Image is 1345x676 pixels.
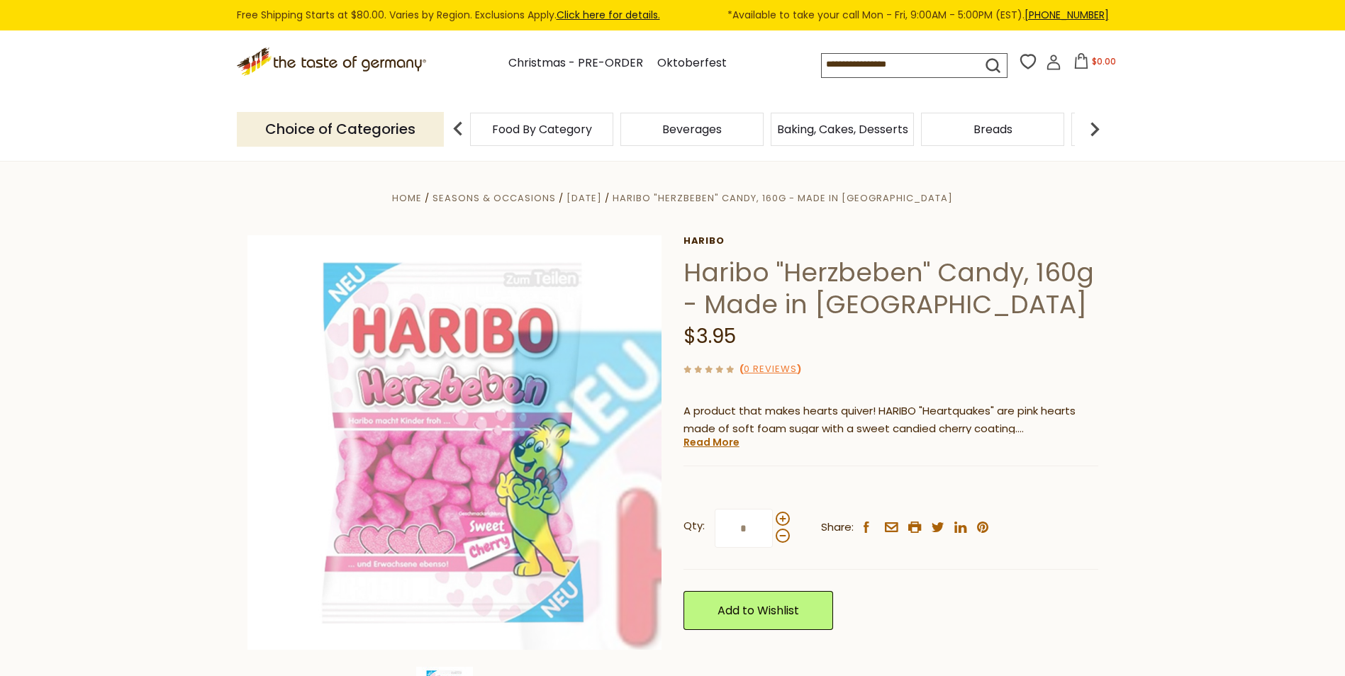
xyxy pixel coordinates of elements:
[613,191,953,205] a: Haribo "Herzbeben" Candy, 160g - Made in [GEOGRAPHIC_DATA]
[727,7,1109,23] span: *Available to take your call Mon - Fri, 9:00AM - 5:00PM (EST).
[683,517,705,535] strong: Qty:
[247,235,662,650] img: Haribo Harzbeben
[492,124,592,135] a: Food By Category
[1092,55,1116,67] span: $0.00
[683,403,1076,436] span: A product that makes hearts quiver! HARIBO "Heartquakes" are pink hearts made of soft foam sugar ...
[683,591,833,630] a: Add to Wishlist
[1081,115,1109,143] img: next arrow
[683,322,736,350] span: $3.95
[508,54,643,73] a: Christmas - PRE-ORDER
[744,362,797,377] a: 0 Reviews
[777,124,908,135] a: Baking, Cakes, Desserts
[657,54,727,73] a: Oktoberfest
[432,191,556,205] a: Seasons & Occasions
[567,191,602,205] a: [DATE]
[444,115,472,143] img: previous arrow
[683,435,740,449] a: Read More
[715,509,773,548] input: Qty:
[740,362,801,376] span: ( )
[821,519,854,536] span: Share:
[557,8,660,22] a: Click here for details.
[683,257,1098,320] h1: Haribo "Herzbeben" Candy, 160g - Made in [GEOGRAPHIC_DATA]
[973,124,1012,135] a: Breads
[237,112,444,147] p: Choice of Categories
[237,7,1109,23] div: Free Shipping Starts at $80.00. Varies by Region. Exclusions Apply.
[683,235,1098,247] a: Haribo
[1064,53,1124,74] button: $0.00
[392,191,422,205] a: Home
[1025,8,1109,22] a: [PHONE_NUMBER]
[662,124,722,135] a: Beverages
